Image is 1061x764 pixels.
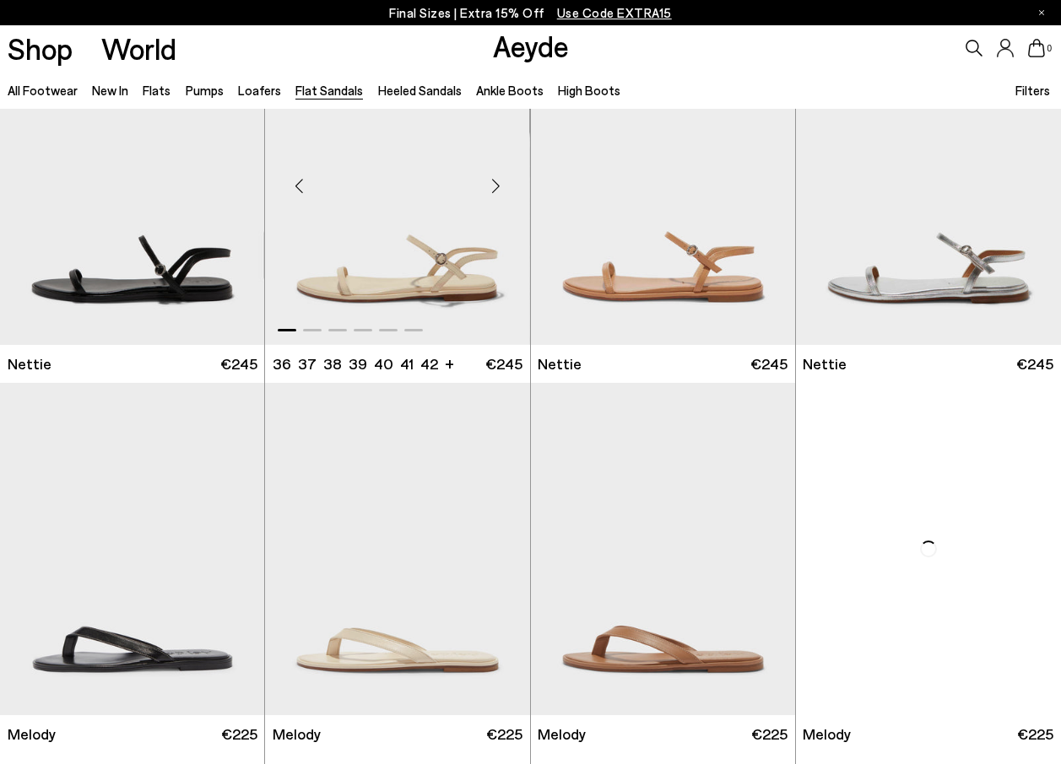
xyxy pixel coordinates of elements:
[803,724,851,745] span: Melody
[485,353,522,374] span: €245
[265,13,529,345] div: 1 / 6
[265,383,529,715] img: Melody Leather Thong Sandal
[750,353,788,374] span: €245
[531,715,795,753] a: Melody €225
[186,83,224,98] a: Pumps
[92,83,128,98] a: New In
[531,383,795,715] img: Melody Leather Thong Sandal
[8,724,56,745] span: Melody
[389,3,672,24] p: Final Sizes | Extra 15% Off
[538,353,582,374] span: Nettie
[476,83,544,98] a: Ankle Boots
[374,353,393,374] li: 40
[471,160,522,211] div: Next slide
[1045,44,1053,53] span: 0
[531,345,795,383] a: Nettie €245
[265,13,529,345] img: Nettie Leather Sandals
[796,383,1061,715] img: Melody Leather Thong Sandal
[273,353,291,374] li: 36
[803,353,847,374] span: Nettie
[1016,353,1053,374] span: €245
[238,83,281,98] a: Loafers
[101,34,176,63] a: World
[796,715,1061,753] a: Melody €225
[265,13,529,345] a: 6 / 6 1 / 6 2 / 6 3 / 6 4 / 6 5 / 6 6 / 6 1 / 6 Next slide Previous slide
[8,83,78,98] a: All Footwear
[378,83,462,98] a: Heeled Sandals
[538,724,586,745] span: Melody
[796,345,1061,383] a: Nettie €245
[420,353,438,374] li: 42
[273,160,324,211] div: Previous slide
[220,353,257,374] span: €245
[796,13,1061,345] img: Nettie Leather Sandals
[1017,724,1053,745] span: €225
[558,83,620,98] a: High Boots
[445,352,454,374] li: +
[531,13,795,345] img: Nettie Leather Sandals
[143,83,171,98] a: Flats
[751,724,788,745] span: €225
[349,353,367,374] li: 39
[8,353,51,374] span: Nettie
[273,724,321,745] span: Melody
[1028,39,1045,57] a: 0
[486,724,522,745] span: €225
[323,353,342,374] li: 38
[298,353,317,374] li: 37
[1015,83,1050,98] span: Filters
[529,13,793,345] div: 2 / 6
[265,345,529,383] a: 36 37 38 39 40 41 42 + €245
[273,353,433,374] ul: variant
[400,353,414,374] li: 41
[529,13,793,345] img: Nettie Leather Sandals
[557,5,672,20] span: Navigate to /collections/ss25-final-sizes
[221,724,257,745] span: €225
[295,83,363,98] a: Flat Sandals
[493,28,569,63] a: Aeyde
[265,715,529,753] a: Melody €225
[8,34,73,63] a: Shop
